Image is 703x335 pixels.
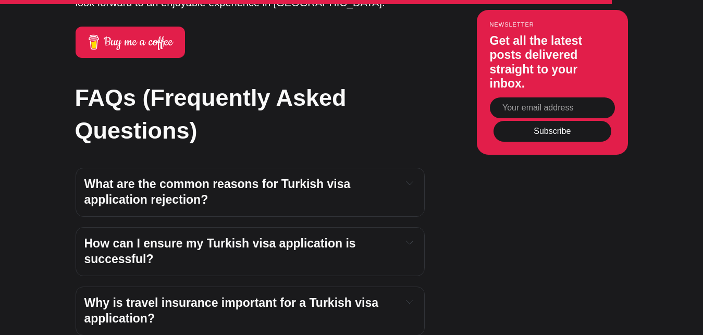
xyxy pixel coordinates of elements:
h2: FAQs (Frequently Asked Questions) [75,81,424,147]
a: Buy me a coffee [76,27,185,58]
button: Expand toggle to read content [404,295,415,308]
span: Why is travel insurance important for a Turkish visa application? [84,296,382,325]
h3: Get all the latest posts delivered straight to your inbox. [490,33,615,91]
span: How can I ensure my Turkish visa application is successful? [84,237,359,266]
small: Newsletter [490,21,615,28]
button: Expand toggle to read content [404,177,415,189]
button: Subscribe [494,120,611,141]
input: Your email address [490,97,615,118]
button: Expand toggle to read content [404,236,415,249]
span: What are the common reasons for Turkish visa application rejection? [84,177,354,206]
